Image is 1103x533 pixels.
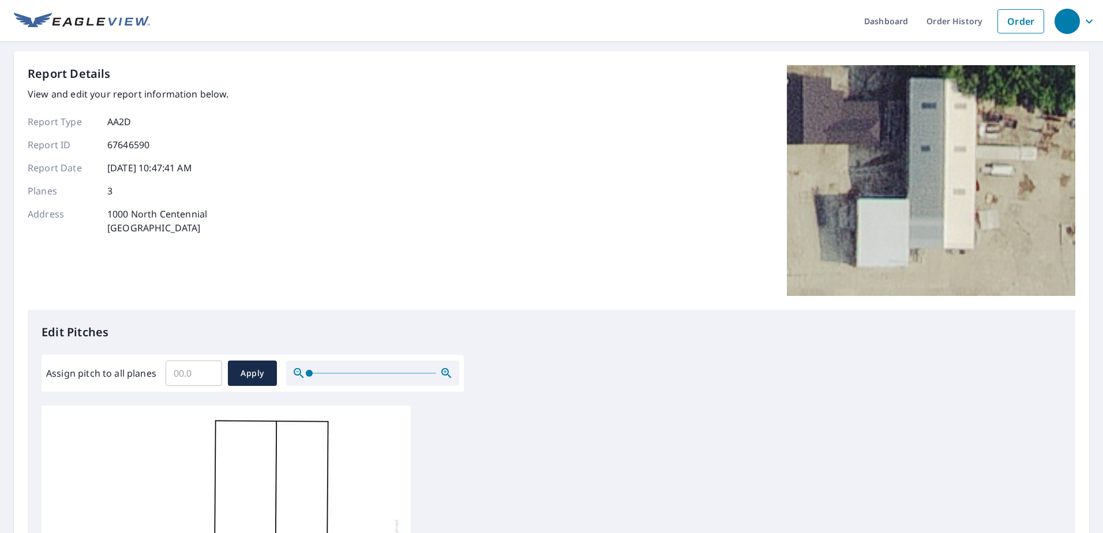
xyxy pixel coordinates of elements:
[787,65,1075,296] img: Top image
[997,9,1044,33] a: Order
[28,207,97,235] p: Address
[237,366,268,381] span: Apply
[107,161,192,175] p: [DATE] 10:47:41 AM
[46,366,156,380] label: Assign pitch to all planes
[107,184,112,198] p: 3
[28,115,97,129] p: Report Type
[14,13,150,30] img: EV Logo
[28,65,111,82] p: Report Details
[28,161,97,175] p: Report Date
[166,357,222,389] input: 00.0
[28,87,229,101] p: View and edit your report information below.
[107,207,207,235] p: 1000 North Centennial [GEOGRAPHIC_DATA]
[28,184,97,198] p: Planes
[107,115,132,129] p: AA2D
[42,324,1061,341] p: Edit Pitches
[28,138,97,152] p: Report ID
[228,361,277,386] button: Apply
[107,138,149,152] p: 67646590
